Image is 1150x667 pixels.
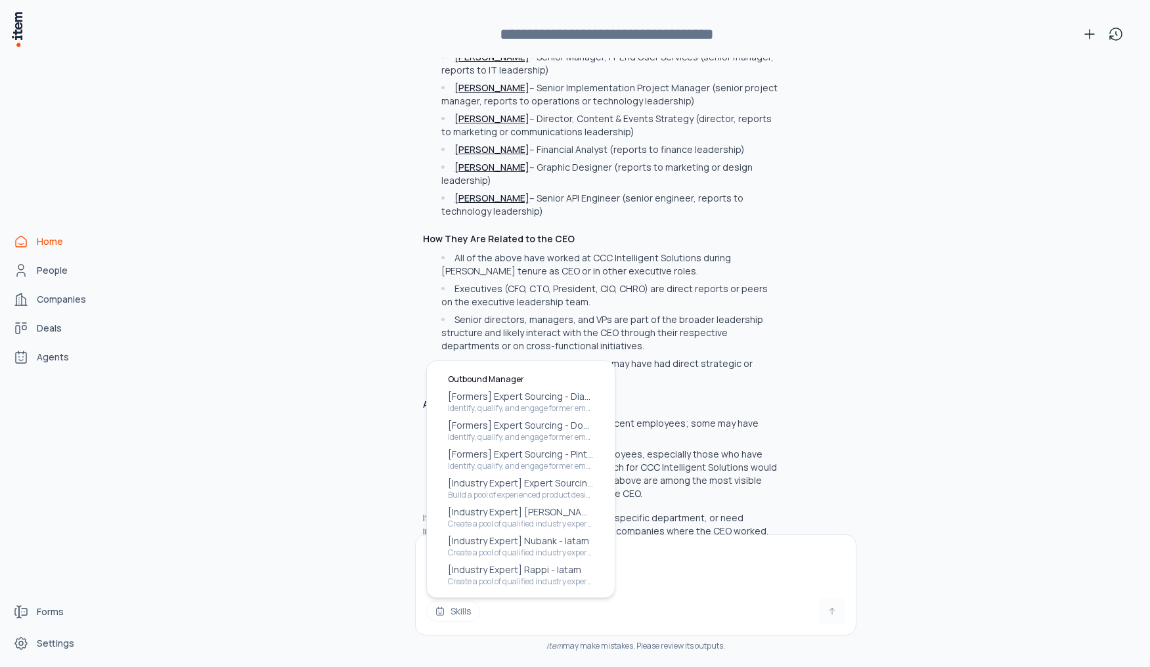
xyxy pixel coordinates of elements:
[448,576,594,587] p: Create a pool of qualified industry experts in [GEOGRAPHIC_DATA] who can evaluate [PERSON_NAME]'s...
[443,390,599,414] button: [Formers] Expert Sourcing - DiageoIdentify, qualify, and engage former employees of [PERSON_NAME]...
[546,640,563,651] i: item
[8,286,108,312] a: Companies
[448,374,524,385] span: Outbound Manager
[448,519,594,529] p: Create a pool of qualified industry experts in [GEOGRAPHIC_DATA] who can evaluate [PERSON_NAME] L...
[443,448,599,471] button: [Formers] Expert Sourcing - PinterestIdentify, qualify, and engage former employees of Pinterest ...
[451,605,472,618] span: Skills
[8,315,108,341] a: Deals
[437,251,777,278] li: All of the above have worked at CCC Intelligent Solutions during [PERSON_NAME] tenure as CEO or i...
[448,461,594,471] p: Identify, qualify, and engage former employees of Pinterest who departed within the last 4 years—...
[1103,21,1129,47] button: View history
[454,112,529,125] a: [PERSON_NAME]
[443,419,599,442] button: [Formers] Expert Sourcing - DoorDashIdentify, qualify, and engage former employees of [PERSON_NAM...
[454,192,529,204] a: [PERSON_NAME]
[448,448,594,461] p: [Formers] Expert Sourcing - Pinterest
[437,313,777,353] li: Senior directors, managers, and VPs are part of the broader leadership structure and likely inter...
[443,506,599,529] button: [Industry Expert] [PERSON_NAME] Libre - LatamCreate a pool of qualified industry experts in [GEOG...
[37,293,86,306] span: Companies
[8,630,108,656] a: Settings
[448,403,594,414] p: Identify, qualify, and engage former employees of [PERSON_NAME] who departed within the last 3 ye...
[423,232,778,246] h3: How They Are Related to the CEO
[454,143,529,156] a: [PERSON_NAME]
[448,477,594,490] p: [Industry Expert] Expert Sourcing - Figma
[454,81,529,94] a: [PERSON_NAME]
[423,511,778,551] p: If you need more names, want to focus on a specific department, or need information on ex-employe...
[448,390,594,403] p: [Formers] Expert Sourcing - Diageo
[454,51,529,63] a: [PERSON_NAME]
[443,534,599,558] button: [Industry Expert] Nubank - latamCreate a pool of qualified industry experts in [GEOGRAPHIC_DATA] ...
[423,398,778,411] h3: Additional Notes
[8,257,108,284] a: People
[8,344,108,370] a: Agents
[37,637,74,650] span: Settings
[454,161,529,173] a: [PERSON_NAME]
[437,282,777,309] li: Executives (CFO, CTO, President, CIO, CHRO) are direct reports or peers on the executive leadersh...
[448,490,594,500] p: Build a pool of experienced product design professionals to evaluate Figma's competitive position...
[437,192,777,218] li: – Senior API Engineer (senior engineer, reports to technology leadership)
[1076,21,1103,47] button: New conversation
[437,143,777,156] li: – Financial Analyst (reports to finance leadership)
[8,599,108,625] a: Forms
[437,357,777,383] li: Some, such as division CEOs or VPs, may have had direct strategic or operational collaboration wi...
[37,264,68,277] span: People
[448,563,594,576] p: [Industry Expert] Rappi - latam
[443,563,599,587] button: [Industry Expert] Rappi - latamCreate a pool of qualified industry experts in [GEOGRAPHIC_DATA] w...
[37,605,64,618] span: Forms
[448,548,594,558] p: Create a pool of qualified industry experts in [GEOGRAPHIC_DATA] who can evaluate Nubank's compet...
[437,161,777,187] li: – Graphic Designer (reports to marketing or design leadership)
[8,228,108,255] a: Home
[448,534,594,548] p: [Industry Expert] Nubank - latam
[426,601,480,622] button: Skills
[448,432,594,442] p: Identify, qualify, and engage former employees of [PERSON_NAME] who departed within the last 3 ye...
[448,506,594,519] p: [Industry Expert] [PERSON_NAME] Libre - Latam
[437,112,777,139] li: – Director, Content & Events Strategy (director, reports to marketing or communications leadership)
[11,11,24,48] img: Item Brain Logo
[448,419,594,432] p: [Formers] Expert Sourcing - DoorDash
[437,51,777,77] li: – Senior Manager, IT End User Services (senior manager, reports to IT leadership)
[443,477,599,500] button: [Industry Expert] Expert Sourcing - FigmaBuild a pool of experienced product design professionals...
[37,351,69,364] span: Agents
[415,641,856,651] div: may make mistakes. Please review its outputs.
[37,235,63,248] span: Home
[437,81,777,108] li: – Senior Implementation Project Manager (senior project manager, reports to operations or technol...
[37,322,62,335] span: Deals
